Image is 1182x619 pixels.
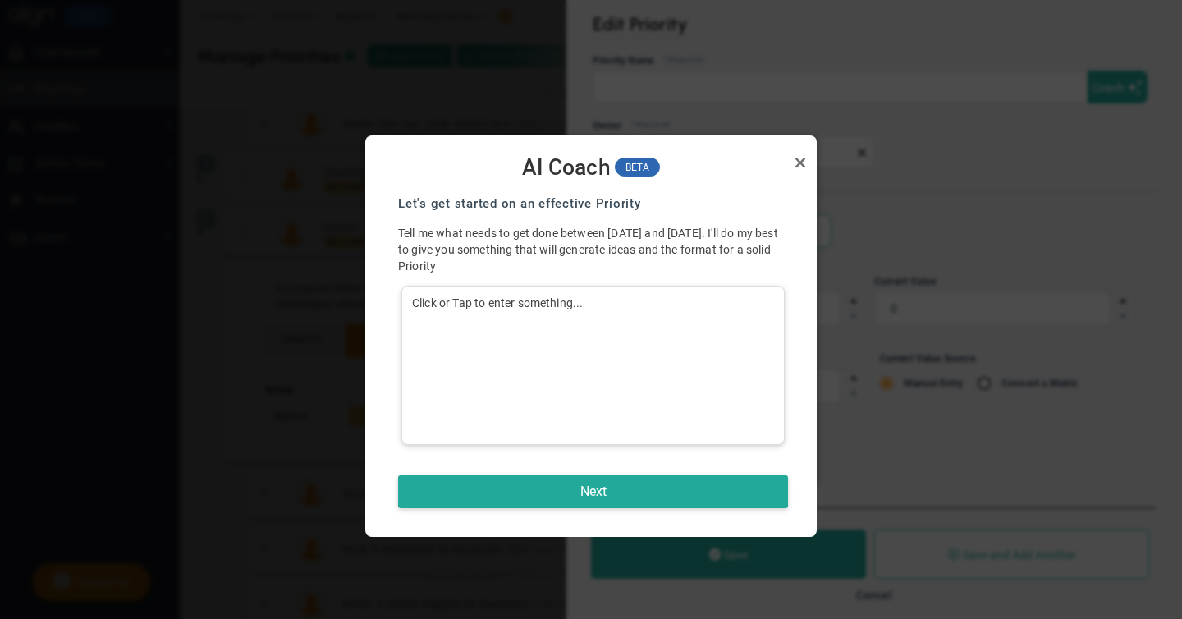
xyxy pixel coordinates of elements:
[398,195,788,213] h3: Let's get started on an effective Priority
[615,158,661,177] span: BETA
[790,153,810,172] a: Close
[401,286,785,445] div: Click or Tap to enter something...
[522,154,611,181] span: AI Coach
[398,225,788,274] p: Tell me what needs to get done between [DATE] and [DATE]. I'll do my best to give you something t...
[398,475,788,508] button: Next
